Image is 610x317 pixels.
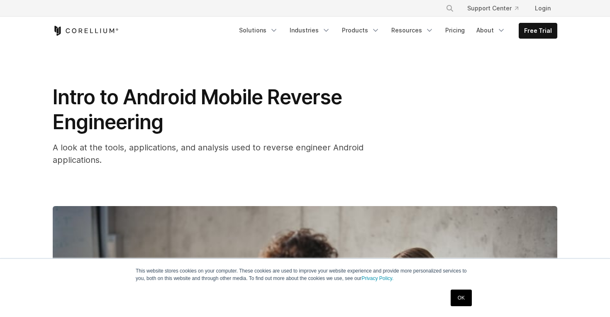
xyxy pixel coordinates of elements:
a: Free Trial [519,23,557,38]
span: Intro to Android Mobile Reverse Engineering [53,85,342,134]
a: Pricing [440,23,470,38]
a: Resources [386,23,439,38]
a: Privacy Policy. [361,275,393,281]
div: Navigation Menu [234,23,557,39]
a: Industries [285,23,335,38]
button: Search [442,1,457,16]
a: Corellium Home [53,26,119,36]
div: Navigation Menu [436,1,557,16]
a: Login [528,1,557,16]
a: Solutions [234,23,283,38]
p: This website stores cookies on your computer. These cookies are used to improve your website expe... [136,267,474,282]
a: Support Center [461,1,525,16]
a: OK [451,290,472,306]
span: A look at the tools, applications, and analysis used to reverse engineer Android applications. [53,143,364,165]
a: About [471,23,510,38]
a: Products [337,23,385,38]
